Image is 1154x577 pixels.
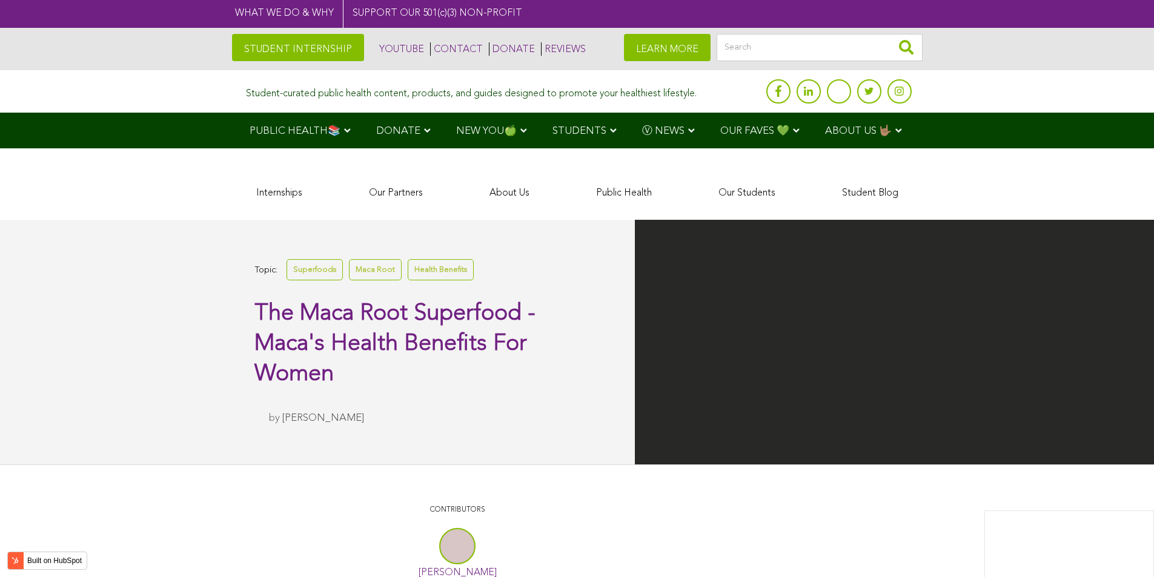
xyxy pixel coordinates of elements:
a: REVIEWS [541,42,586,56]
button: Built on HubSpot [7,552,87,570]
span: NEW YOU🍏 [456,126,517,136]
a: YOUTUBE [376,42,424,56]
a: CONTACT [430,42,483,56]
div: Student-curated public health content, products, and guides designed to promote your healthiest l... [246,82,697,100]
a: LEARN MORE [624,34,711,61]
span: ABOUT US 🤟🏽 [825,126,892,136]
span: by [269,413,280,423]
span: The Maca Root Superfood - Maca's Health Benefits For Women [254,302,536,386]
a: DONATE [489,42,535,56]
div: Navigation Menu [232,113,923,148]
a: Superfoods [287,259,343,280]
span: OUR FAVES 💚 [720,126,789,136]
a: Maca Root [349,259,402,280]
p: CONTRIBUTORS [260,504,654,516]
span: PUBLIC HEALTH📚 [250,126,340,136]
span: STUDENTS [552,126,606,136]
span: Topic: [254,262,277,279]
span: DONATE [376,126,420,136]
iframe: Chat Widget [1093,519,1154,577]
a: Health Benefits [408,259,474,280]
input: Search [717,34,923,61]
img: HubSpot sprocket logo [8,553,22,568]
a: [PERSON_NAME] [282,413,364,423]
span: Ⓥ NEWS [642,126,685,136]
a: STUDENT INTERNSHIP [232,34,364,61]
label: Built on HubSpot [22,553,87,569]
